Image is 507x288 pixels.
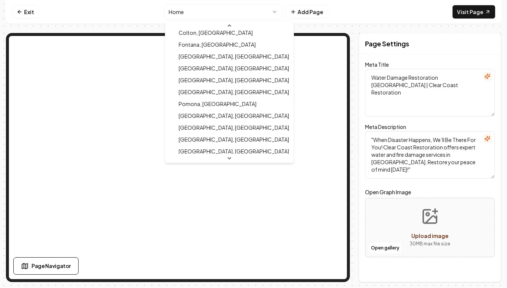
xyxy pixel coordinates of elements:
[179,88,289,96] span: [GEOGRAPHIC_DATA], [GEOGRAPHIC_DATA]
[179,124,289,131] span: [GEOGRAPHIC_DATA], [GEOGRAPHIC_DATA]
[179,76,289,84] span: [GEOGRAPHIC_DATA], [GEOGRAPHIC_DATA]
[179,112,289,119] span: [GEOGRAPHIC_DATA], [GEOGRAPHIC_DATA]
[179,136,289,143] span: [GEOGRAPHIC_DATA], [GEOGRAPHIC_DATA]
[179,41,256,48] span: Fontana, [GEOGRAPHIC_DATA]
[179,148,289,155] span: [GEOGRAPHIC_DATA], [GEOGRAPHIC_DATA]
[179,29,253,36] span: Colton, [GEOGRAPHIC_DATA]
[179,53,289,60] span: [GEOGRAPHIC_DATA], [GEOGRAPHIC_DATA]
[179,100,256,107] span: Pomona, [GEOGRAPHIC_DATA]
[179,64,289,72] span: [GEOGRAPHIC_DATA], [GEOGRAPHIC_DATA]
